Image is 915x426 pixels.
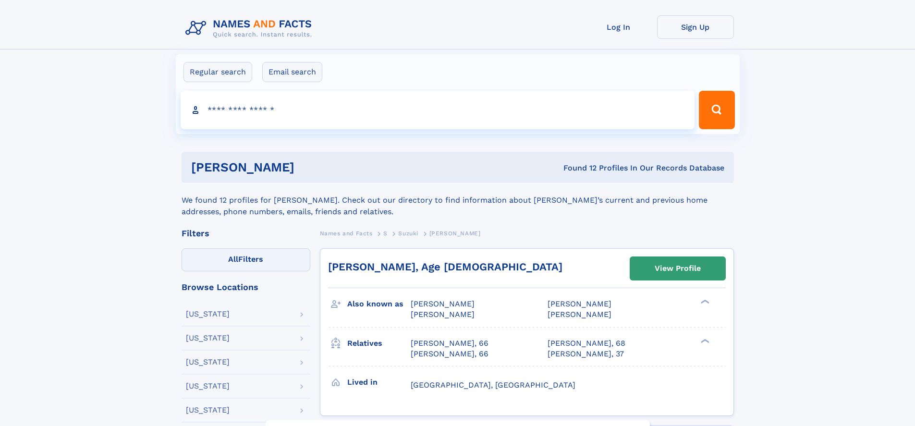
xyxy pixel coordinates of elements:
[580,15,657,39] a: Log In
[347,296,411,312] h3: Also known as
[191,161,429,173] h1: [PERSON_NAME]
[548,338,625,349] a: [PERSON_NAME], 68
[657,15,734,39] a: Sign Up
[398,230,418,237] span: Suzuki
[698,338,710,344] div: ❯
[411,338,488,349] a: [PERSON_NAME], 66
[548,299,611,308] span: [PERSON_NAME]
[398,227,418,239] a: Suzuki
[630,257,725,280] a: View Profile
[320,227,373,239] a: Names and Facts
[182,283,310,292] div: Browse Locations
[182,229,310,238] div: Filters
[182,248,310,271] label: Filters
[548,310,611,319] span: [PERSON_NAME]
[548,349,624,359] a: [PERSON_NAME], 37
[186,382,230,390] div: [US_STATE]
[411,299,475,308] span: [PERSON_NAME]
[347,374,411,390] h3: Lived in
[186,358,230,366] div: [US_STATE]
[186,406,230,414] div: [US_STATE]
[383,227,388,239] a: S
[182,183,734,218] div: We found 12 profiles for [PERSON_NAME]. Check out our directory to find information about [PERSON...
[328,261,562,273] a: [PERSON_NAME], Age [DEMOGRAPHIC_DATA]
[181,91,695,129] input: search input
[228,255,238,264] span: All
[411,349,488,359] a: [PERSON_NAME], 66
[262,62,322,82] label: Email search
[699,91,734,129] button: Search Button
[411,310,475,319] span: [PERSON_NAME]
[183,62,252,82] label: Regular search
[347,335,411,352] h3: Relatives
[698,299,710,305] div: ❯
[429,163,724,173] div: Found 12 Profiles In Our Records Database
[655,257,701,280] div: View Profile
[429,230,481,237] span: [PERSON_NAME]
[411,380,575,389] span: [GEOGRAPHIC_DATA], [GEOGRAPHIC_DATA]
[383,230,388,237] span: S
[182,15,320,41] img: Logo Names and Facts
[186,310,230,318] div: [US_STATE]
[186,334,230,342] div: [US_STATE]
